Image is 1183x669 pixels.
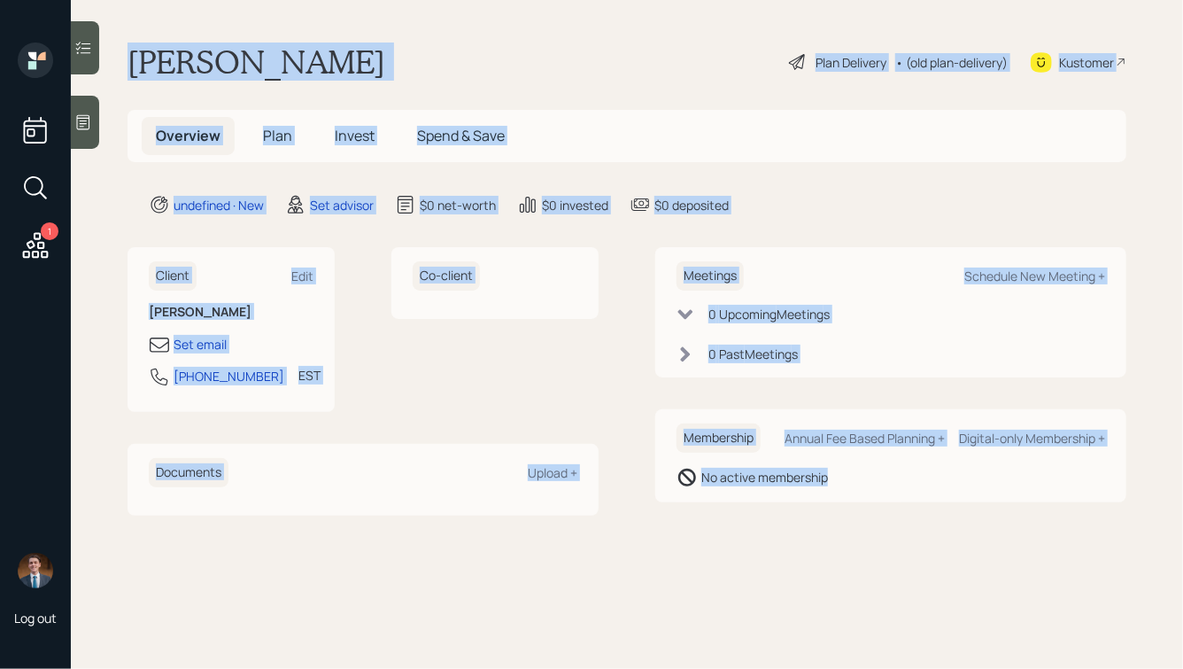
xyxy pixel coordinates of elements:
[149,305,313,320] h6: [PERSON_NAME]
[964,268,1105,284] div: Schedule New Meeting +
[174,196,264,214] div: undefined · New
[417,126,505,145] span: Spend & Save
[677,424,761,453] h6: Membership
[542,196,608,214] div: $0 invested
[1059,53,1114,72] div: Kustomer
[654,196,729,214] div: $0 deposited
[310,196,374,214] div: Set advisor
[335,126,375,145] span: Invest
[18,553,53,588] img: hunter_neumayer.jpg
[174,367,284,385] div: [PHONE_NUMBER]
[41,222,58,240] div: 1
[528,464,577,481] div: Upload +
[785,430,945,447] div: Annual Fee Based Planning +
[708,345,798,363] div: 0 Past Meeting s
[298,366,321,385] div: EST
[708,305,830,323] div: 0 Upcoming Meeting s
[420,196,496,214] div: $0 net-worth
[149,261,197,291] h6: Client
[174,335,227,354] div: Set email
[959,430,1105,447] div: Digital-only Membership +
[677,261,744,291] h6: Meetings
[701,468,828,486] div: No active membership
[895,53,1008,72] div: • (old plan-delivery)
[263,126,292,145] span: Plan
[128,43,385,82] h1: [PERSON_NAME]
[14,610,57,626] div: Log out
[149,458,228,487] h6: Documents
[413,261,480,291] h6: Co-client
[291,268,313,284] div: Edit
[156,126,220,145] span: Overview
[816,53,886,72] div: Plan Delivery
